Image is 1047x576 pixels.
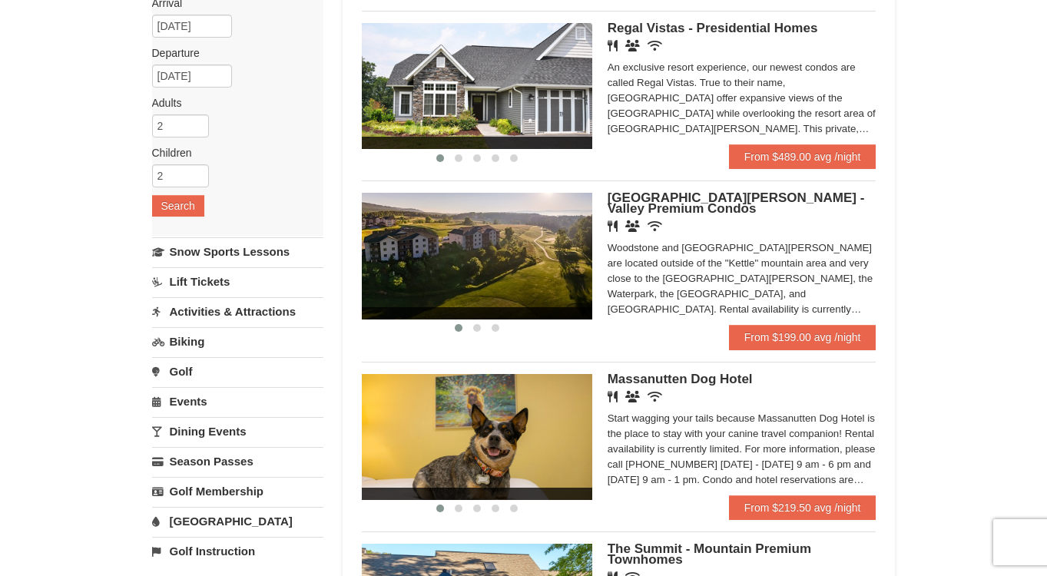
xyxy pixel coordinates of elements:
span: Massanutten Dog Hotel [608,372,753,386]
a: Events [152,387,323,415]
a: Golf Instruction [152,537,323,565]
span: [GEOGRAPHIC_DATA][PERSON_NAME] - Valley Premium Condos [608,190,865,216]
button: Search [152,195,204,217]
i: Banquet Facilities [625,40,640,51]
i: Banquet Facilities [625,220,640,232]
label: Children [152,145,312,161]
i: Banquet Facilities [625,391,640,402]
a: From $489.00 avg /night [729,144,876,169]
a: Dining Events [152,417,323,445]
a: Golf Membership [152,477,323,505]
i: Wireless Internet (free) [648,220,662,232]
a: Snow Sports Lessons [152,237,323,266]
i: Wireless Internet (free) [648,391,662,402]
span: The Summit - Mountain Premium Townhomes [608,541,811,567]
i: Wireless Internet (free) [648,40,662,51]
div: Woodstone and [GEOGRAPHIC_DATA][PERSON_NAME] are located outside of the "Kettle" mountain area an... [608,240,876,317]
a: Golf [152,357,323,386]
i: Restaurant [608,391,618,402]
label: Departure [152,45,312,61]
a: Biking [152,327,323,356]
div: An exclusive resort experience, our newest condos are called Regal Vistas. True to their name, [G... [608,60,876,137]
div: Start wagging your tails because Massanutten Dog Hotel is the place to stay with your canine trav... [608,411,876,488]
label: Adults [152,95,312,111]
a: From $199.00 avg /night [729,325,876,349]
i: Restaurant [608,40,618,51]
a: Season Passes [152,447,323,475]
a: [GEOGRAPHIC_DATA] [152,507,323,535]
a: Lift Tickets [152,267,323,296]
a: Activities & Attractions [152,297,323,326]
a: From $219.50 avg /night [729,495,876,520]
i: Restaurant [608,220,618,232]
span: Regal Vistas - Presidential Homes [608,21,818,35]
